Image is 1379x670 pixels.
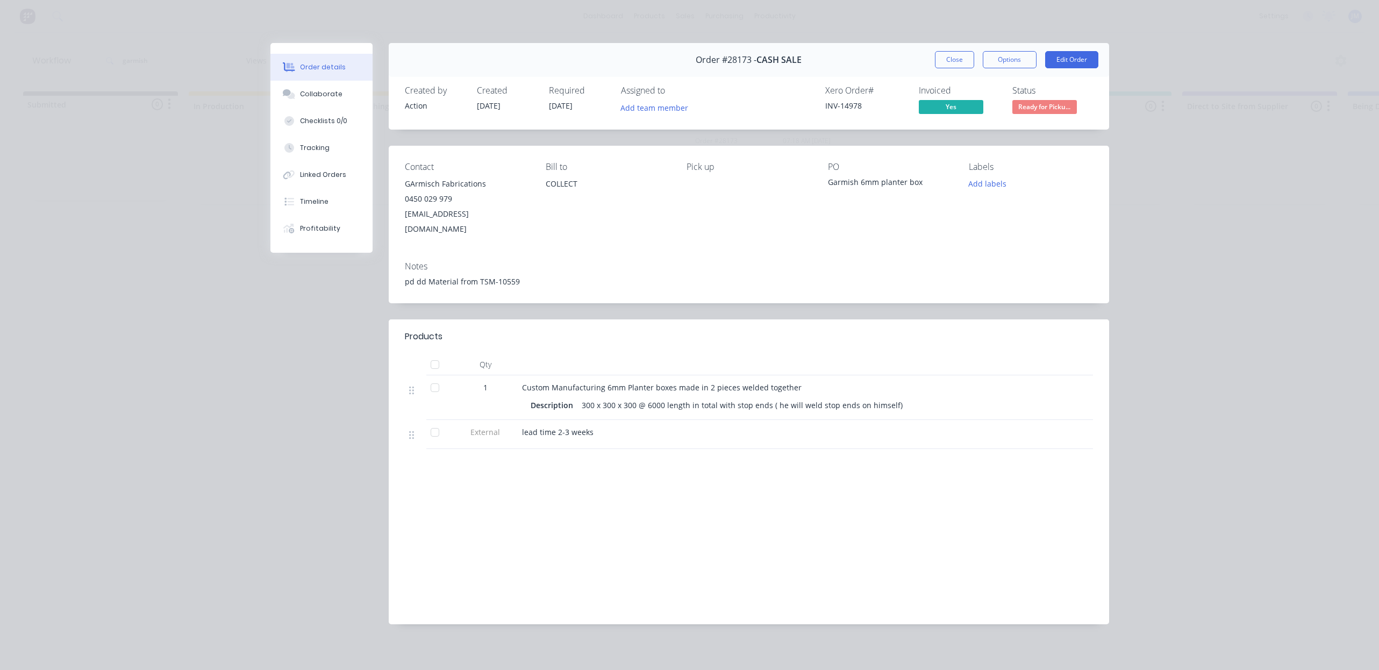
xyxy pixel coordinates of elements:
div: Garmish 6mm planter box [828,176,952,191]
div: pd dd Material from TSM-10559 [405,276,1093,287]
div: Checklists 0/0 [300,116,347,126]
div: GArmisch Fabrications [405,176,528,191]
div: COLLECT [546,176,669,211]
button: Order details [270,54,373,81]
div: Description [531,397,577,413]
div: Timeline [300,197,328,206]
button: Add team member [615,100,694,115]
div: [EMAIL_ADDRESS][DOMAIN_NAME] [405,206,528,237]
div: Assigned to [621,85,728,96]
div: PO [828,162,952,172]
div: Action [405,100,464,111]
div: 300 x 300 x 300 @ 6000 length in total with stop ends ( he will weld stop ends on himself) [577,397,907,413]
div: Products [405,330,442,343]
button: Profitability [270,215,373,242]
div: INV-14978 [825,100,906,111]
div: Labels [969,162,1092,172]
div: Created by [405,85,464,96]
button: Ready for Picku... [1012,100,1077,116]
span: [DATE] [477,101,501,111]
div: Notes [405,261,1093,272]
div: Order details [300,62,346,72]
div: GArmisch Fabrications0450 029 979[EMAIL_ADDRESS][DOMAIN_NAME] [405,176,528,237]
div: 0450 029 979 [405,191,528,206]
span: Ready for Picku... [1012,100,1077,113]
button: Edit Order [1045,51,1098,68]
button: Linked Orders [270,161,373,188]
span: Custom Manufacturing 6mm Planter boxes made in 2 pieces welded together [522,382,802,393]
div: Collaborate [300,89,342,99]
span: Order #28173 - [696,55,756,65]
div: Qty [453,354,518,375]
button: Options [983,51,1037,68]
div: Required [549,85,608,96]
button: Close [935,51,974,68]
button: Add labels [963,176,1012,191]
div: Invoiced [919,85,999,96]
div: Xero Order # [825,85,906,96]
div: COLLECT [546,176,669,191]
button: Timeline [270,188,373,215]
span: CASH SALE [756,55,802,65]
span: lead time 2-3 weeks [522,427,594,437]
div: Pick up [687,162,810,172]
span: 1 [483,382,488,393]
button: Tracking [270,134,373,161]
span: Yes [919,100,983,113]
span: External [458,426,513,438]
div: Created [477,85,536,96]
div: Status [1012,85,1093,96]
div: Tracking [300,143,330,153]
span: [DATE] [549,101,573,111]
div: Linked Orders [300,170,346,180]
div: Profitability [300,224,340,233]
button: Checklists 0/0 [270,108,373,134]
button: Add team member [621,100,694,115]
div: Bill to [546,162,669,172]
div: Contact [405,162,528,172]
button: Collaborate [270,81,373,108]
